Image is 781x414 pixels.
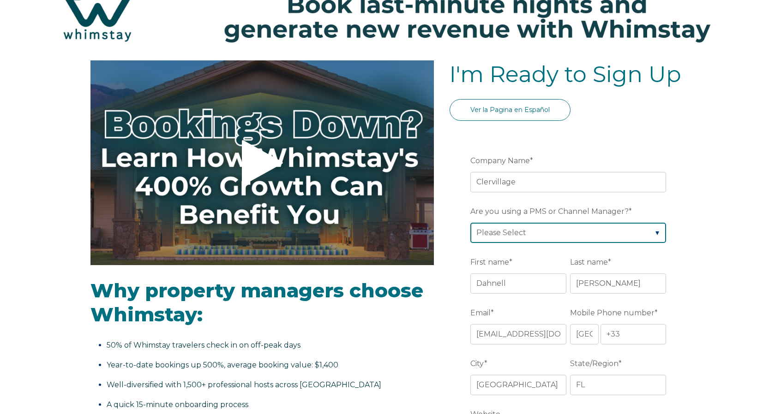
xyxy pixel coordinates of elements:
[470,255,509,269] span: First name
[107,361,338,369] span: Year-to-date bookings up 500%, average booking value: $1,400
[470,356,484,371] span: City
[470,204,629,219] span: Are you using a PMS or Channel Manager?
[450,61,681,88] span: I'm Ready to Sign Up
[107,400,248,409] span: A quick 15-minute onboarding process
[450,99,571,121] a: Ver la Pagina en Español
[570,356,619,371] span: State/Region
[470,306,491,320] span: Email
[107,341,300,349] span: 50% of Whimstay travelers check in on off-peak days
[470,154,530,168] span: Company Name
[570,306,655,320] span: Mobile Phone number
[90,278,423,327] span: Why property managers choose Whimstay:
[107,380,381,389] span: Well-diversified with 1,500+ professional hosts across [GEOGRAPHIC_DATA]
[570,255,608,269] span: Last name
